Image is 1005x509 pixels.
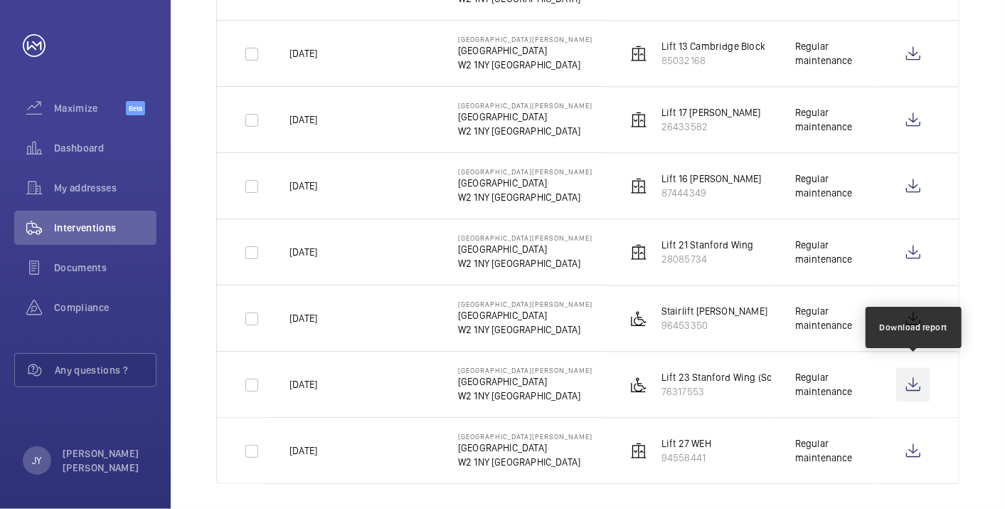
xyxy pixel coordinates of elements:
p: 26433582 [661,120,761,134]
p: Lift 23 Stanford Wing (Scissor) [661,370,798,384]
p: [GEOGRAPHIC_DATA][PERSON_NAME] [458,432,592,441]
p: [GEOGRAPHIC_DATA] [458,176,592,190]
span: Dashboard [54,141,156,155]
p: JY [32,453,41,468]
span: My addresses [54,181,156,195]
span: Beta [126,101,145,115]
p: [PERSON_NAME] [PERSON_NAME] [63,446,148,475]
p: 94558441 [661,451,711,465]
div: Download report [880,321,948,334]
div: Regular maintenance [795,39,873,68]
p: [GEOGRAPHIC_DATA] [458,374,592,389]
p: W2 1NY [GEOGRAPHIC_DATA] [458,256,592,271]
img: elevator.svg [630,111,647,128]
p: Stairlift [PERSON_NAME] [661,304,767,318]
p: Lift 27 WEH [661,436,711,451]
p: W2 1NY [GEOGRAPHIC_DATA] [458,190,592,204]
p: [GEOGRAPHIC_DATA] [458,308,592,322]
p: [DATE] [289,46,317,61]
p: [DATE] [289,444,317,458]
div: Regular maintenance [795,370,873,399]
p: 28085734 [661,252,754,266]
p: [GEOGRAPHIC_DATA][PERSON_NAME] [458,366,592,374]
span: Interventions [54,221,156,235]
span: Compliance [54,300,156,315]
div: Regular maintenance [795,304,873,332]
p: W2 1NY [GEOGRAPHIC_DATA] [458,322,592,337]
p: W2 1NY [GEOGRAPHIC_DATA] [458,389,592,403]
p: Lift 21 Stanford Wing [661,238,754,252]
span: Documents [54,261,156,275]
p: [GEOGRAPHIC_DATA][PERSON_NAME] [458,233,592,242]
p: 85032168 [661,53,765,68]
img: elevator.svg [630,45,647,62]
p: [GEOGRAPHIC_DATA][PERSON_NAME] [458,300,592,308]
p: W2 1NY [GEOGRAPHIC_DATA] [458,124,592,138]
p: 76317553 [661,384,798,399]
p: Lift 13 Cambridge Block [661,39,765,53]
p: Lift 16 [PERSON_NAME] [661,172,762,186]
p: [GEOGRAPHIC_DATA][PERSON_NAME] [458,101,592,110]
div: Regular maintenance [795,238,873,266]
img: elevator.svg [630,177,647,194]
p: 87444349 [661,186,762,200]
p: [GEOGRAPHIC_DATA] [458,110,592,124]
img: elevator.svg [630,243,647,261]
p: W2 1NY [GEOGRAPHIC_DATA] [458,455,592,469]
p: [GEOGRAPHIC_DATA] [458,242,592,256]
p: 96453350 [661,318,767,332]
img: platform_lift.svg [630,310,647,327]
p: W2 1NY [GEOGRAPHIC_DATA] [458,58,592,72]
p: [GEOGRAPHIC_DATA][PERSON_NAME] [458,35,592,43]
p: [GEOGRAPHIC_DATA][PERSON_NAME] [458,167,592,176]
div: Regular maintenance [795,436,873,465]
p: [DATE] [289,377,317,392]
img: platform_lift.svg [630,376,647,393]
div: Regular maintenance [795,172,873,200]
p: [DATE] [289,112,317,127]
p: Lift 17 [PERSON_NAME] [661,105,761,120]
span: Maximize [54,101,126,115]
img: elevator.svg [630,442,647,459]
p: [DATE] [289,311,317,325]
div: Regular maintenance [795,105,873,134]
p: [DATE] [289,179,317,193]
p: [DATE] [289,245,317,259]
span: Any questions ? [55,363,156,377]
p: [GEOGRAPHIC_DATA] [458,441,592,455]
p: [GEOGRAPHIC_DATA] [458,43,592,58]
